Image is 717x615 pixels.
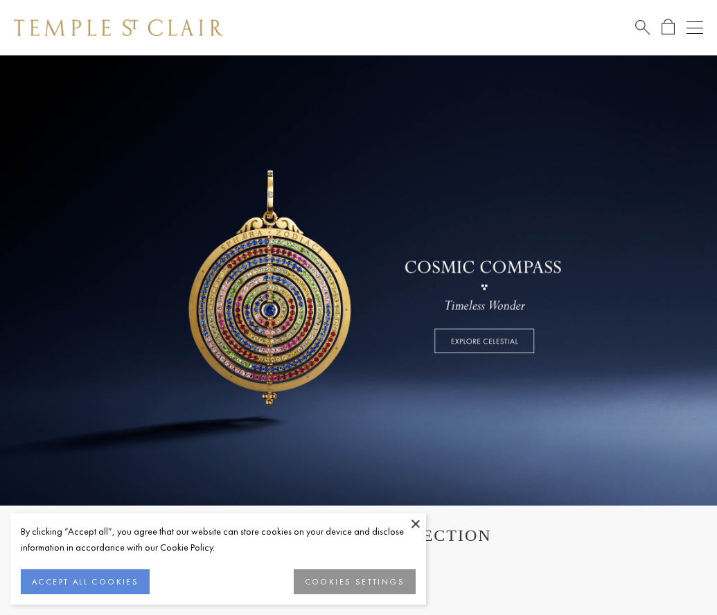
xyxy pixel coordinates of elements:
button: Open navigation [687,19,703,36]
img: Temple St. Clair [14,19,223,36]
button: COOKIES SETTINGS [294,569,416,594]
a: Open Shopping Bag [662,19,675,36]
button: ACCEPT ALL COOKIES [21,569,150,594]
div: By clicking “Accept all”, you agree that our website can store cookies on your device and disclos... [21,524,416,555]
a: Search [635,19,650,36]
